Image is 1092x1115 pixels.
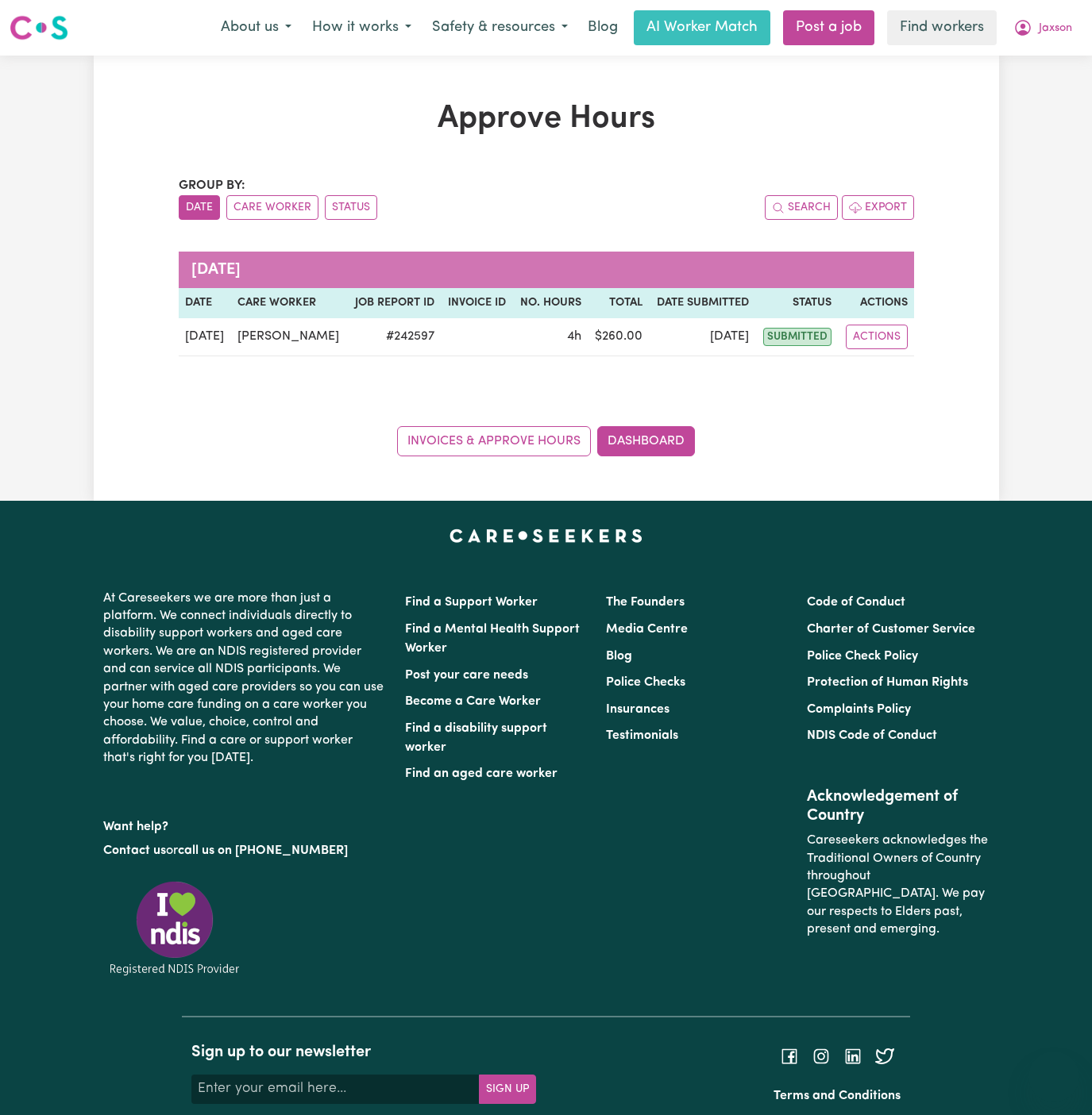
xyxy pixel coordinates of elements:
[231,288,347,318] th: Care worker
[649,318,755,356] td: [DATE]
[422,11,578,44] button: Safety & resources
[807,650,918,663] a: Police Check Policy
[103,844,166,857] a: Contact us
[210,11,302,44] button: About us
[397,426,591,456] a: Invoices & Approve Hours
[578,10,627,45] a: Blog
[103,879,246,978] img: Registered NDIS provider
[807,703,911,716] a: Complaints Policy
[606,650,632,663] a: Blog
[405,596,538,609] a: Find a Support Worker
[606,703,669,716] a: Insurances
[347,288,441,318] th: Job Report ID
[812,1050,831,1063] a: Follow Careseekers on Instagram
[606,729,678,742] a: Testimonials
[606,623,688,636] a: Media Centre
[875,1050,894,1063] a: Follow Careseekers on Twitter
[843,1050,862,1063] a: Follow Careseekers on LinkedIn
[10,10,68,46] a: Careseekers logo
[597,426,695,456] a: Dashboard
[763,328,832,346] span: submitted
[588,288,649,318] th: Total
[765,195,838,220] button: Search
[441,288,512,318] th: Invoice ID
[179,318,231,356] td: [DATE]
[405,767,558,780] a: Find an aged care worker
[649,288,755,318] th: Date Submitted
[588,318,649,356] td: $ 260.00
[10,13,68,42] img: Careseekers logo
[807,787,989,825] h2: Acknowledgement of Country
[807,596,905,609] a: Code of Conduct
[405,669,528,682] a: Post your care needs
[846,325,908,349] button: Actions
[231,318,347,356] td: [PERSON_NAME]
[179,288,231,318] th: Date
[807,729,937,742] a: NDIS Code of Conduct
[783,10,874,45] a: Post a job
[780,1050,799,1063] a: Follow Careseekers on Facebook
[302,11,422,44] button: How it works
[191,1075,480,1103] input: Enter your email here...
[838,288,914,318] th: Actions
[405,623,580,655] a: Find a Mental Health Support Worker
[191,1043,536,1062] h2: Sign up to our newsletter
[887,10,997,45] a: Find workers
[103,812,386,836] p: Want help?
[842,195,914,220] button: Export
[479,1075,536,1103] button: Subscribe
[512,288,588,318] th: No. Hours
[606,596,685,609] a: The Founders
[405,695,541,708] a: Become a Care Worker
[179,179,245,192] span: Group by:
[179,100,914,138] h1: Approve Hours
[179,252,914,288] caption: [DATE]
[807,825,989,944] p: Careseekers acknowledges the Traditional Owners of Country throughout [GEOGRAPHIC_DATA]. We pay o...
[567,330,581,343] span: 4 hours
[634,10,770,45] a: AI Worker Match
[103,836,386,866] p: or
[179,195,220,220] button: sort invoices by date
[606,676,685,689] a: Police Checks
[226,195,318,220] button: sort invoices by care worker
[807,676,968,689] a: Protection of Human Rights
[347,318,441,356] td: # 242597
[325,195,377,220] button: sort invoices by paid status
[1028,1052,1079,1102] iframe: Button to launch messaging window
[807,623,975,636] a: Charter of Customer Service
[405,722,547,754] a: Find a disability support worker
[1039,20,1072,37] span: Jaxson
[450,529,642,542] a: Careseekers home page
[1003,11,1082,44] button: My Account
[178,844,348,857] a: call us on [PHONE_NUMBER]
[755,288,838,318] th: Status
[774,1090,901,1102] a: Terms and Conditions
[103,583,386,774] p: At Careseekers we are more than just a platform. We connect individuals directly to disability su...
